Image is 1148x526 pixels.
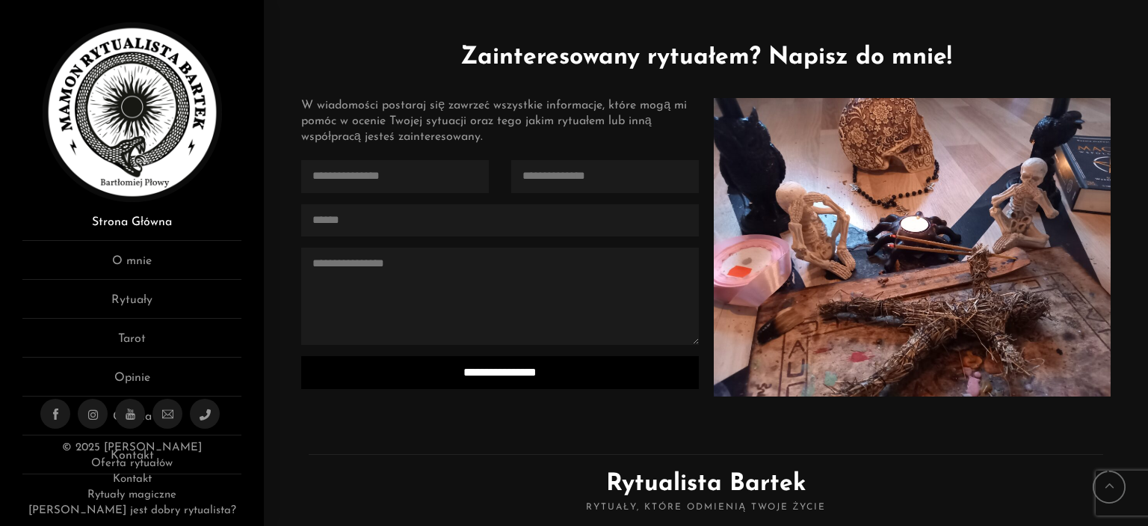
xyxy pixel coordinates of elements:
[22,213,241,241] a: Strona Główna
[113,474,152,485] a: Kontakt
[43,22,222,202] img: Rytualista Bartek
[301,160,698,424] form: Contact form
[22,252,241,280] a: O mnie
[309,454,1103,514] h2: Rytualista Bartek
[22,369,241,397] a: Opinie
[22,330,241,358] a: Tarot
[301,98,698,145] div: W wiadomości postaraj się zawrzeć wszystkie informacje, które mogą mi pomóc w ocenie Twojej sytua...
[28,505,236,516] a: [PERSON_NAME] jest dobry rytualista?
[22,291,241,319] a: Rytuały
[301,40,1111,76] h1: Zainteresowany rytuałem? Napisz do mnie!
[91,458,172,469] a: Oferta rytuałów
[87,489,176,501] a: Rytuały magiczne
[309,502,1103,514] span: Rytuały, które odmienią Twoje życie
